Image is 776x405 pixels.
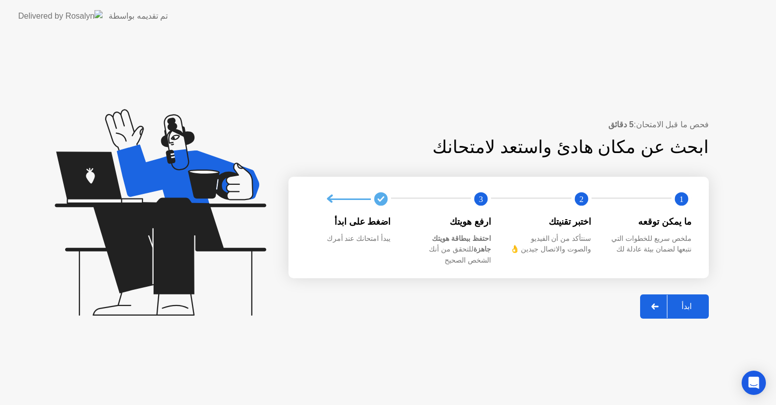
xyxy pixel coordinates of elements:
[579,194,583,204] text: 2
[507,215,592,228] div: اختبر تقنيتك
[432,234,491,254] b: احتفظ ببطاقة هويتك جاهزة
[307,233,391,244] div: يبدأ امتحانك عند أمرك
[667,301,706,311] div: ابدأ
[640,294,709,319] button: ابدأ
[507,233,592,255] div: سنتأكد من أن الفيديو والصوت والاتصال جيدين 👌
[307,215,391,228] div: اضغط على ابدأ
[407,215,492,228] div: ارفع هويتك
[742,371,766,395] div: Open Intercom Messenger
[353,134,709,161] div: ابحث عن مكان هادئ واستعد لامتحانك
[608,215,692,228] div: ما يمكن توقعه
[109,10,168,22] div: تم تقديمه بواسطة
[608,120,634,129] b: 5 دقائق
[407,233,492,266] div: للتحقق من أنك الشخص الصحيح
[288,119,709,131] div: فحص ما قبل الامتحان:
[18,10,103,22] img: Delivered by Rosalyn
[680,194,684,204] text: 1
[479,194,483,204] text: 3
[608,233,692,255] div: ملخص سريع للخطوات التي نتبعها لضمان بيئة عادلة لك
